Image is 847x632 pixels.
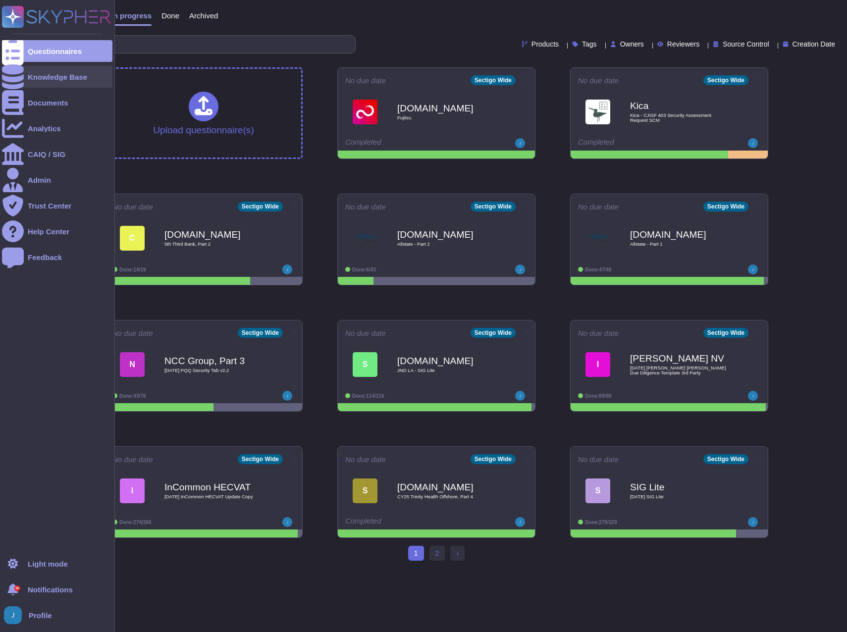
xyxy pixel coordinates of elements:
[345,77,386,84] span: No due date
[397,115,496,120] span: Fujitsu
[703,75,748,85] div: Sectigo Wide
[352,267,376,272] span: Done: 6/33
[14,585,20,591] div: 9+
[456,549,459,557] span: ›
[2,40,112,62] a: Questionnaires
[28,176,51,184] div: Admin
[578,138,699,148] div: Completed
[164,230,264,239] b: [DOMAIN_NAME]
[748,264,758,274] img: user
[2,92,112,113] a: Documents
[585,100,610,124] img: Logo
[353,100,377,124] img: Logo
[164,368,264,373] span: [DATE] PQQ Security Tab v2.2
[238,454,283,464] div: Sectigo Wide
[397,494,496,499] span: CY25 Trinity Health Offshore, Part 4
[112,329,153,337] span: No due date
[585,267,611,272] span: Done: 47/48
[282,517,292,527] img: user
[238,202,283,211] div: Sectigo Wide
[2,604,29,626] button: user
[189,12,218,19] span: Archived
[578,329,619,337] span: No due date
[748,391,758,401] img: user
[582,41,597,48] span: Tags
[630,113,729,122] span: Kica - CJISF 403 Security Assessment Request SCM
[120,352,145,377] div: N
[28,202,71,210] div: Trust Center
[2,246,112,268] a: Feedback
[161,12,179,19] span: Done
[397,230,496,239] b: [DOMAIN_NAME]
[515,138,525,148] img: user
[515,391,525,401] img: user
[164,494,264,499] span: [DATE] InCommon HECVAT Update Copy
[28,151,65,158] div: CAIQ / SIG
[578,77,619,84] span: No due date
[2,195,112,216] a: Trust Center
[119,393,146,399] span: Done: 43/78
[630,101,729,110] b: Kica
[353,478,377,503] div: S
[164,356,264,366] b: NCC Group, Part 3
[28,73,87,81] div: Knowledge Base
[703,454,748,464] div: Sectigo Wide
[2,169,112,191] a: Admin
[585,226,610,251] img: Logo
[112,203,153,211] span: No due date
[28,125,61,132] div: Analytics
[28,99,68,106] div: Documents
[352,393,384,399] span: Done: 114/116
[748,517,758,527] img: user
[345,329,386,337] span: No due date
[471,454,516,464] div: Sectigo Wide
[119,520,152,525] span: Done: 274/280
[28,48,82,55] div: Questionnaires
[345,456,386,463] span: No due date
[112,456,153,463] span: No due date
[471,75,516,85] div: Sectigo Wide
[397,104,496,113] b: [DOMAIN_NAME]
[471,328,516,338] div: Sectigo Wide
[630,494,729,499] span: [DATE] SIG Lite
[620,41,644,48] span: Owners
[723,41,769,48] span: Source Control
[2,117,112,139] a: Analytics
[345,203,386,211] span: No due date
[515,264,525,274] img: user
[164,482,264,492] b: InCommon HECVAT
[397,242,496,247] span: Allstate - Part 2
[238,328,283,338] div: Sectigo Wide
[353,226,377,251] img: Logo
[531,41,559,48] span: Products
[120,478,145,503] div: I
[397,368,496,373] span: JND LA - SIG Lite
[667,41,699,48] span: Reviewers
[585,520,617,525] span: Done: 276/329
[28,586,73,593] span: Notifications
[703,328,748,338] div: Sectigo Wide
[353,352,377,377] div: S
[630,354,729,363] b: [PERSON_NAME] NV
[345,138,467,148] div: Completed
[397,482,496,492] b: [DOMAIN_NAME]
[408,546,424,561] span: 1
[630,482,729,492] b: SIG Lite
[282,391,292,401] img: user
[2,220,112,242] a: Help Center
[39,36,355,53] input: Search by keywords
[748,138,758,148] img: user
[120,226,145,251] div: C
[429,546,445,561] a: 2
[164,242,264,247] span: 5th Third Bank, Part 2
[793,41,835,48] span: Creation Date
[119,267,146,272] span: Done: 14/19
[111,12,152,19] span: In progress
[153,92,254,135] div: Upload questionnaire(s)
[29,612,52,619] span: Profile
[28,228,69,235] div: Help Center
[397,356,496,366] b: [DOMAIN_NAME]
[703,202,748,211] div: Sectigo Wide
[630,366,729,375] span: [DATE] [PERSON_NAME] [PERSON_NAME] Due Diligence Template 3rd Party
[578,456,619,463] span: No due date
